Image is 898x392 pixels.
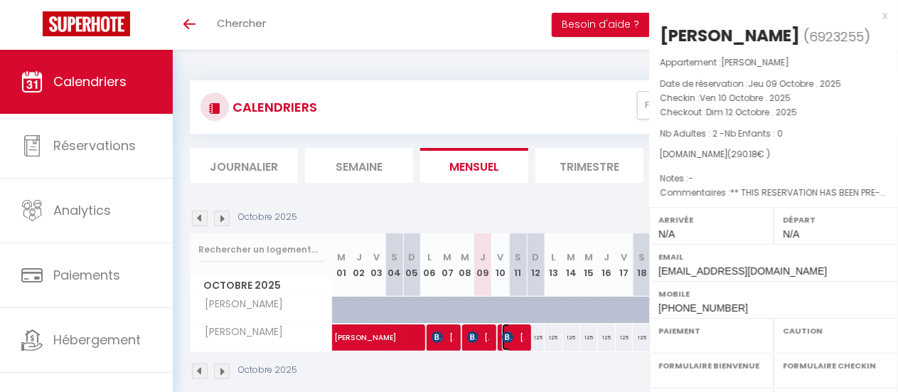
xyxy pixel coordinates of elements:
label: Départ [783,213,889,227]
span: [PHONE_NUMBER] [658,302,748,314]
span: Dim 12 Octobre . 2025 [706,106,797,118]
p: Checkin : [660,91,887,105]
div: [DOMAIN_NAME] [660,148,887,161]
p: Commentaires : [660,186,887,200]
p: Notes : [660,171,887,186]
span: Jeu 09 Octobre . 2025 [748,78,841,90]
span: Nb Enfants : 0 [725,127,783,139]
span: ( ) [803,26,870,46]
label: Formulaire Bienvenue [658,359,764,373]
label: Caution [783,324,889,338]
span: N/A [658,228,675,240]
label: Email [658,250,889,264]
span: [EMAIL_ADDRESS][DOMAIN_NAME] [658,265,827,277]
p: Checkout : [660,105,887,120]
span: Ven 10 Octobre . 2025 [700,92,791,104]
p: Appartement : [660,55,887,70]
span: - [688,172,693,184]
span: N/A [783,228,799,240]
span: ( € ) [727,148,770,160]
p: Date de réservation : [660,77,887,91]
label: Mobile [658,287,889,301]
label: Formulaire Checkin [783,359,889,373]
div: [PERSON_NAME] [660,24,800,47]
label: Paiement [658,324,764,338]
span: 6923255 [809,28,864,46]
span: 290.18 [731,148,757,160]
span: [PERSON_NAME] [721,56,789,68]
label: Arrivée [658,213,764,227]
div: x [649,7,887,24]
span: Nb Adultes : 2 - [660,127,783,139]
